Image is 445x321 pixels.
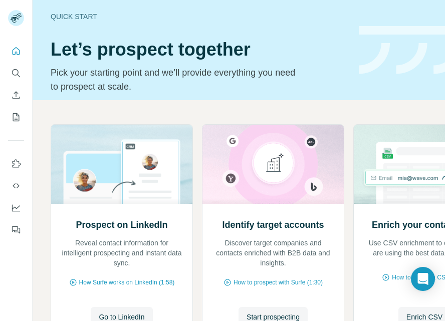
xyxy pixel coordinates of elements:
[212,238,334,268] p: Discover target companies and contacts enriched with B2B data and insights.
[8,42,24,60] button: Quick start
[222,218,324,232] h2: Identify target accounts
[8,199,24,217] button: Dashboard
[8,177,24,195] button: Use Surfe API
[51,12,347,22] div: Quick start
[234,278,323,287] span: How to prospect with Surfe (1:30)
[8,86,24,104] button: Enrich CSV
[51,125,193,204] img: Prospect on LinkedIn
[411,267,435,291] div: Open Intercom Messenger
[8,108,24,126] button: My lists
[202,125,344,204] img: Identify target accounts
[51,66,302,94] p: Pick your starting point and we’ll provide everything you need to prospect at scale.
[8,155,24,173] button: Use Surfe on LinkedIn
[8,64,24,82] button: Search
[76,218,167,232] h2: Prospect on LinkedIn
[8,221,24,239] button: Feedback
[79,278,175,287] span: How Surfe works on LinkedIn (1:58)
[61,238,182,268] p: Reveal contact information for intelligent prospecting and instant data sync.
[51,40,347,60] h1: Let’s prospect together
